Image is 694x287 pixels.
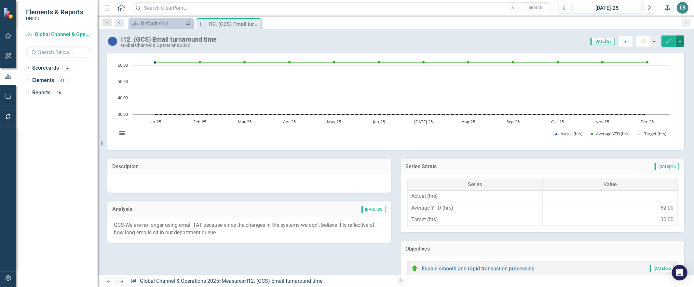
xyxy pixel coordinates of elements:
[601,61,604,63] path: Nov-25, 62. Average YTD (hrs).
[238,119,252,125] text: Mar-25
[193,119,206,125] text: Feb-25
[660,204,674,212] div: 62.00
[3,7,15,20] img: ClearPoint Strategy
[130,20,184,28] a: Default Grid
[54,90,64,95] div: 16
[154,113,649,116] g: Target (hrs), line 3 of 3 with 12 data points.
[107,36,118,47] img: Data Not Yet Due
[422,61,425,63] path: Jul-25, 62. Average YTD (hrs).
[141,20,184,28] div: Default Grid
[407,214,542,225] td: Target (hrs)
[411,265,419,272] img: On Target
[26,31,91,38] a: Global Channel & Operations 2025
[243,61,246,63] path: Mar-25, 62. Average YTD (hrs).
[407,191,542,202] td: Actual (hrs)
[361,206,386,213] span: [DATE]-25
[660,216,674,224] div: 30.00
[554,131,583,137] button: Show Actual (hrs)
[327,119,341,125] text: May-25
[655,163,679,170] span: [DATE]-25
[132,2,553,14] input: Search ClearPoint...
[154,61,649,63] g: Average YTD (hrs), line 2 of 3 with 12 data points.
[406,164,559,170] h3: Series Status
[140,278,219,284] a: Global Channel & Operations 2025
[557,61,559,63] path: Oct-25, 62. Average YTD (hrs).
[641,119,654,125] text: Dec-25
[114,222,385,237] p: GCS-We are no longer using email TAT because since the changes in the systems we don’t believe it...
[519,3,552,12] button: Search
[32,64,59,72] a: Scorecards
[26,16,83,21] small: UNFCU
[154,61,156,63] path: Jan-25, 62. Actual (hrs).
[112,206,234,212] h3: Analysis
[112,164,386,170] h3: Description
[154,61,156,63] g: Actual (hrs), line 1 of 3 with 12 data points.
[32,89,50,97] a: Reports
[121,43,217,48] div: Global Channel & Operations 2025
[407,202,542,214] td: Average YTD (hrs)
[575,4,639,12] div: [DATE]-25
[596,131,630,137] text: Average YTD (hrs)
[406,246,680,252] h3: Objectives
[118,78,128,84] text: 50.00
[114,46,678,143] div: Chart. Highcharts interactive chart.
[542,179,677,191] th: Value
[32,77,54,84] a: Elements
[26,47,91,58] input: Search Below...
[677,2,688,14] button: LB
[650,265,674,272] span: [DATE]-25
[121,36,217,43] div: I12. (GCS) Email turnaround time
[149,119,161,125] text: Jan-25
[407,179,542,191] th: Series
[528,5,542,10] span: Search
[199,61,201,63] path: Feb-25, 62. Average YTD (hrs).
[283,119,296,125] text: Apr-25
[333,61,335,63] path: May-25, 62. Average YTD (hrs).
[114,46,673,143] svg: Interactive chart
[62,65,73,71] div: 4
[590,131,631,137] button: Show Average YTD (hrs)
[288,61,291,63] path: Apr-25, 62. Average YTD (hrs).
[378,61,380,63] path: Jun-25, 62. Average YTD (hrs).
[462,119,475,125] text: Aug-25
[118,111,128,117] text: 30.00
[26,8,83,16] span: Elements & Reports
[209,20,260,28] div: I12. (GCS) Email turnaround time
[130,278,391,285] div: » »
[118,95,128,101] text: 40.00
[637,131,667,137] button: Show Target (hrs)
[414,119,433,125] text: [DATE]-25
[561,131,582,137] text: Actual (hrs)
[118,62,128,68] text: 60.00
[222,278,244,284] a: Measures
[507,119,520,125] text: Sep-25
[646,61,649,63] path: Dec-25, 62. Average YTD (hrs).
[57,78,68,83] div: 41
[247,278,322,284] div: I12. (GCS) Email turnaround time
[154,61,156,63] path: Jan-25, 62. Average YTD (hrs).
[591,38,615,45] span: [DATE]-25
[117,129,126,138] button: View chart menu, Chart
[644,131,666,137] text: Target (hrs)
[512,61,514,63] path: Sep-25, 62. Average YTD (hrs).
[672,265,687,280] div: Open Intercom Messenger
[596,119,609,125] text: Nov-25
[422,266,535,272] a: Enable smooth and rapid transaction processing
[467,61,470,63] path: Aug-25, 62. Average YTD (hrs).
[551,119,564,125] text: Oct-25
[372,119,385,125] text: Jun-25
[572,2,642,14] button: [DATE]-25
